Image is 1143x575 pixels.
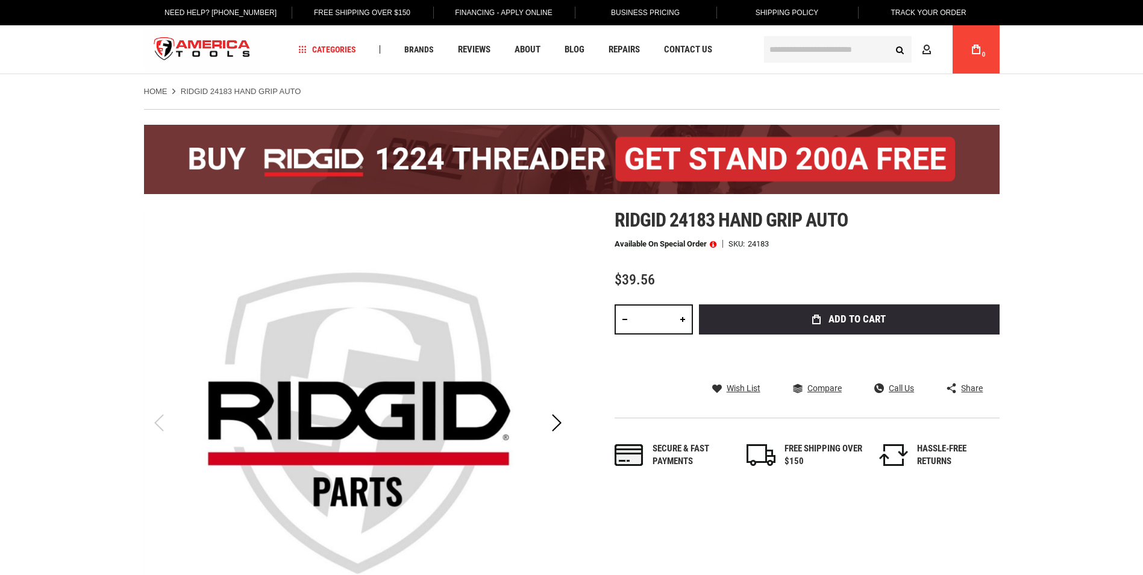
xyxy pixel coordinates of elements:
a: About [509,42,546,58]
strong: SKU [728,240,748,248]
a: store logo [144,27,261,72]
a: Categories [293,42,362,58]
img: BOGO: Buy the RIDGID® 1224 Threader (26092), get the 92467 200A Stand FREE! [144,125,1000,194]
span: Wish List [727,384,760,392]
a: Reviews [453,42,496,58]
span: Call Us [889,384,914,392]
span: Reviews [458,45,490,54]
span: Blog [565,45,584,54]
a: Contact Us [659,42,718,58]
div: Secure & fast payments [653,442,731,468]
span: $39.56 [615,271,655,288]
div: HASSLE-FREE RETURNS [917,442,995,468]
a: Repairs [603,42,645,58]
img: returns [879,444,908,466]
button: Add to Cart [699,304,1000,335]
div: 24183 [748,240,769,248]
span: Share [961,384,983,392]
span: Compare [807,384,842,392]
span: Brands [404,45,434,54]
p: Available on Special Order [615,240,716,248]
img: payments [615,444,644,466]
a: Call Us [874,383,914,394]
a: Compare [793,383,842,394]
span: Shipping Policy [756,8,819,17]
span: Ridgid 24183 hand grip auto [615,209,848,231]
span: 0 [982,51,986,58]
img: shipping [747,444,775,466]
strong: RIDGID 24183 HAND GRIP AUTO [181,87,301,96]
span: Repairs [609,45,640,54]
span: Contact Us [664,45,712,54]
span: Categories [298,45,356,54]
button: Search [889,38,912,61]
a: Home [144,86,168,97]
img: America Tools [144,27,261,72]
a: Brands [399,42,439,58]
a: Blog [559,42,590,58]
span: About [515,45,540,54]
div: FREE SHIPPING OVER $150 [784,442,863,468]
a: 0 [965,25,988,74]
a: Wish List [712,383,760,394]
span: Add to Cart [828,314,886,324]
